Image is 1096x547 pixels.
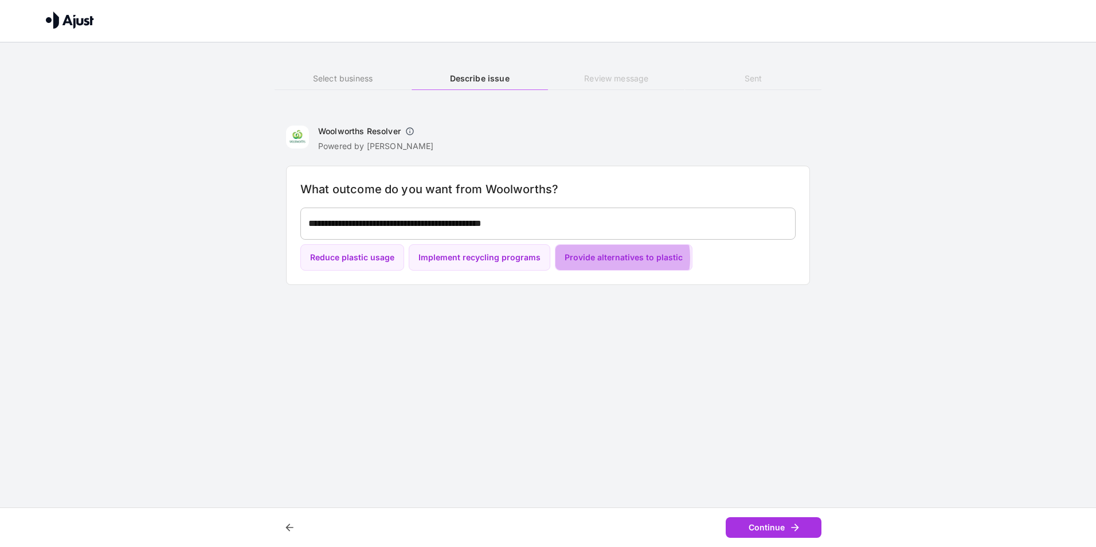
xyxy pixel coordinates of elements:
p: Powered by [PERSON_NAME] [318,140,434,152]
img: Woolworths [286,126,309,149]
h6: Sent [685,72,821,85]
button: Continue [726,517,821,538]
button: Provide alternatives to plastic [555,244,692,271]
img: Ajust [46,11,94,29]
h6: Describe issue [412,72,548,85]
h6: Select business [275,72,411,85]
h6: Review message [548,72,684,85]
button: Reduce plastic usage [300,244,404,271]
h6: Woolworths Resolver [318,126,401,137]
button: Implement recycling programs [409,244,550,271]
h6: What outcome do you want from Woolworths? [300,180,796,198]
